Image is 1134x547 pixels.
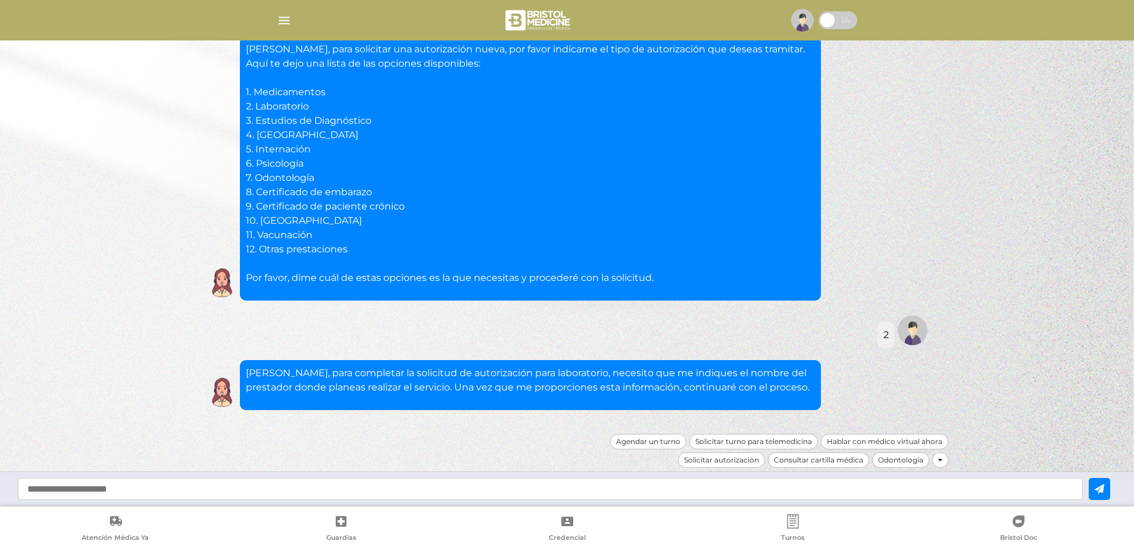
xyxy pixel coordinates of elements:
div: Agendar un turno [610,434,686,449]
img: Tu imagen [898,315,927,345]
p: [PERSON_NAME], para completar la solicitud de autorización para laboratorio, necesito que me indi... [246,366,815,395]
img: profile-placeholder.svg [791,9,814,32]
span: Credencial [549,533,586,544]
div: Consultar cartilla médica [768,452,869,468]
a: Credencial [454,514,680,545]
span: Atención Médica Ya [82,533,149,544]
a: Turnos [680,514,905,545]
div: Odontología [872,452,929,468]
div: Solicitar autorización [678,452,765,468]
img: bristol-medicine-blanco.png [504,6,574,35]
span: Guardias [326,533,357,544]
img: Cober IA [207,377,237,407]
div: 2 [883,328,889,342]
a: Atención Médica Ya [2,514,228,545]
a: Bristol Doc [906,514,1132,545]
div: Hablar con médico virtual ahora [821,434,948,449]
img: Cober_menu-lines-white.svg [277,13,292,28]
div: Solicitar turno para telemedicina [689,434,818,449]
a: Guardias [228,514,454,545]
span: Turnos [781,533,805,544]
span: Bristol Doc [1000,533,1037,544]
p: [PERSON_NAME], para solicitar una autorización nueva, por favor indícame el tipo de autorización ... [246,42,815,285]
img: Cober IA [207,268,237,298]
